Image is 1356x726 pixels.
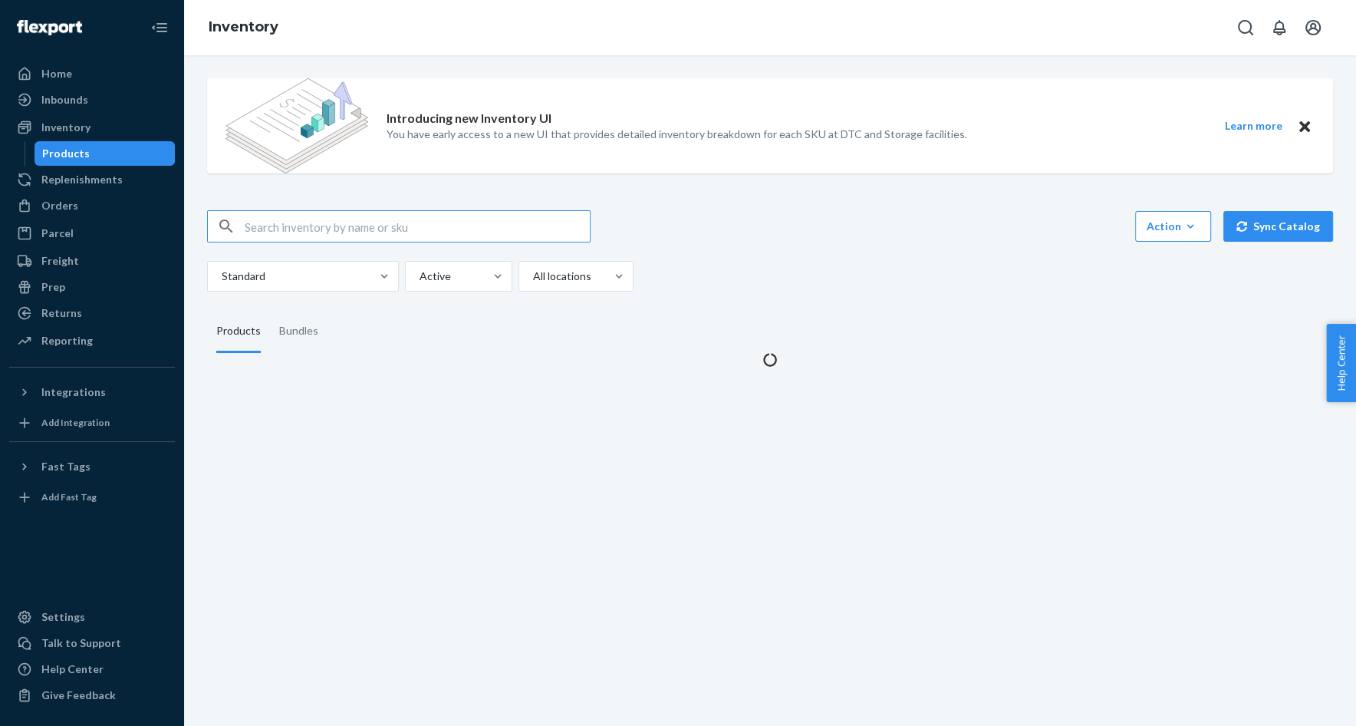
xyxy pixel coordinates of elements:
[9,61,175,86] a: Home
[41,384,106,400] div: Integrations
[41,635,121,651] div: Talk to Support
[144,12,175,43] button: Close Navigation
[1298,12,1328,43] button: Open account menu
[245,211,590,242] input: Search inventory by name or sku
[532,269,533,284] input: All locations
[209,18,278,35] a: Inventory
[41,416,110,429] div: Add Integration
[1223,211,1333,242] button: Sync Catalog
[9,631,175,655] a: Talk to Support
[9,301,175,325] a: Returns
[9,657,175,681] a: Help Center
[1295,117,1315,136] button: Close
[9,328,175,353] a: Reporting
[41,333,93,348] div: Reporting
[1147,219,1200,234] div: Action
[9,380,175,404] button: Integrations
[9,485,175,510] a: Add Fast Tag
[196,5,291,50] ol: breadcrumbs
[42,146,90,161] div: Products
[9,683,175,708] button: Give Feedback
[41,253,79,269] div: Freight
[9,411,175,435] a: Add Integration
[41,226,74,241] div: Parcel
[279,310,318,353] div: Bundles
[35,141,176,166] a: Products
[1264,12,1295,43] button: Open notifications
[9,249,175,273] a: Freight
[387,127,967,142] p: You have early access to a new UI that provides detailed inventory breakdown for each SKU at DTC ...
[41,172,123,187] div: Replenishments
[9,605,175,629] a: Settings
[1135,211,1211,242] button: Action
[41,198,78,213] div: Orders
[41,662,104,677] div: Help Center
[1230,12,1261,43] button: Open Search Box
[9,167,175,192] a: Replenishments
[9,87,175,112] a: Inbounds
[41,688,116,703] div: Give Feedback
[9,454,175,479] button: Fast Tags
[17,20,82,35] img: Flexport logo
[41,305,82,321] div: Returns
[387,110,551,127] p: Introducing new Inventory UI
[41,609,85,625] div: Settings
[41,279,65,295] div: Prep
[41,66,72,81] div: Home
[41,459,91,474] div: Fast Tags
[225,78,368,173] img: new-reports-banner-icon.82668bd98b6a51aee86340f2a7b77ae3.png
[418,269,420,284] input: Active
[41,490,97,503] div: Add Fast Tag
[1215,117,1292,136] button: Learn more
[9,275,175,299] a: Prep
[9,221,175,246] a: Parcel
[1326,324,1356,402] button: Help Center
[41,120,91,135] div: Inventory
[41,92,88,107] div: Inbounds
[216,310,261,353] div: Products
[9,115,175,140] a: Inventory
[9,193,175,218] a: Orders
[220,269,222,284] input: Standard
